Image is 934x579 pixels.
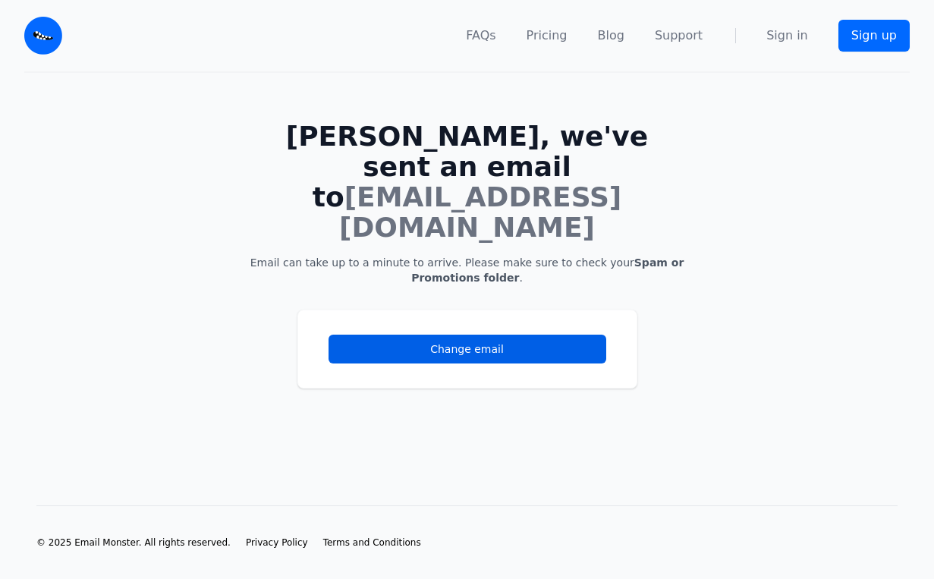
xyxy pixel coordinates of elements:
[527,27,568,45] a: Pricing
[466,27,495,45] a: FAQs
[249,255,686,285] p: Email can take up to a minute to arrive. Please make sure to check your .
[766,27,808,45] a: Sign in
[246,537,308,548] span: Privacy Policy
[24,17,62,55] img: Email Monster
[246,537,308,549] a: Privacy Policy
[329,335,606,363] a: Change email
[249,121,686,243] h1: [PERSON_NAME], we've sent an email to
[36,537,231,549] li: © 2025 Email Monster. All rights reserved.
[838,20,910,52] a: Sign up
[323,537,421,549] a: Terms and Conditions
[323,537,421,548] span: Terms and Conditions
[339,181,621,243] span: [EMAIL_ADDRESS][DOMAIN_NAME]
[655,27,703,45] a: Support
[598,27,624,45] a: Blog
